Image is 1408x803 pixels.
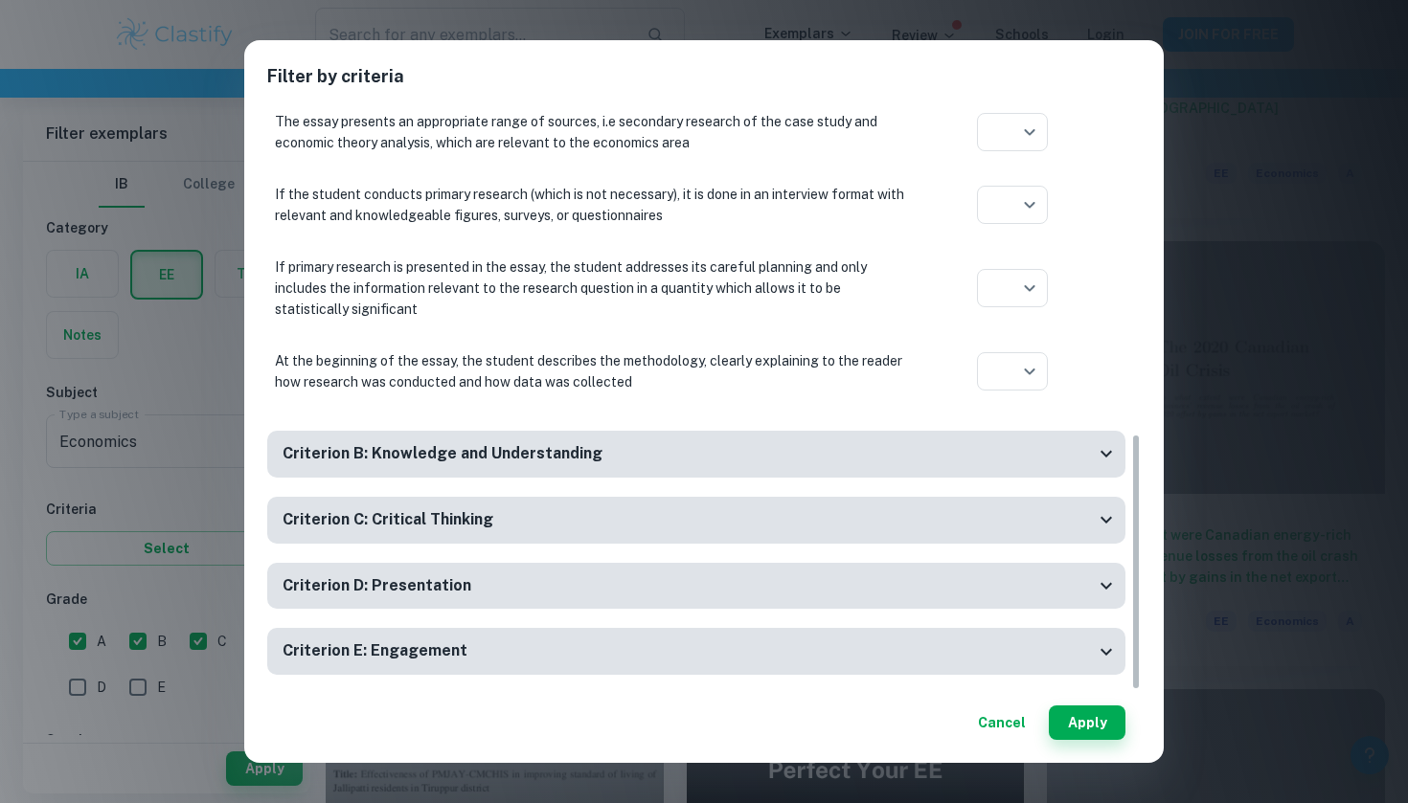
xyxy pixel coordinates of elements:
[275,257,907,320] p: If primary research is presented in the essay, the student addresses its careful planning and onl...
[1049,705,1125,740] button: Apply
[267,431,1125,478] div: Criterion B: Knowledge and Understanding
[275,111,907,153] p: The essay presents an appropriate range of sources, i.e secondary research of the case study and ...
[267,628,1125,675] div: Criterion E: Engagement
[275,184,907,226] p: If the student conducts primary research (which is not necessary), it is done in an interview for...
[283,639,467,663] h6: Criterion E: Engagement
[970,705,1033,740] button: Cancel
[267,63,1141,105] h2: Filter by criteria
[283,508,493,532] h6: Criterion C: Critical Thinking
[283,574,471,598] h6: Criterion D: Presentation
[275,350,907,392] p: At the beginning of the essay, the student describes the methodology, clearly explaining to the r...
[283,442,602,466] h6: Criterion B: Knowledge and Understanding
[267,497,1125,544] div: Criterion C: Critical Thinking
[267,563,1125,610] div: Criterion D: Presentation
